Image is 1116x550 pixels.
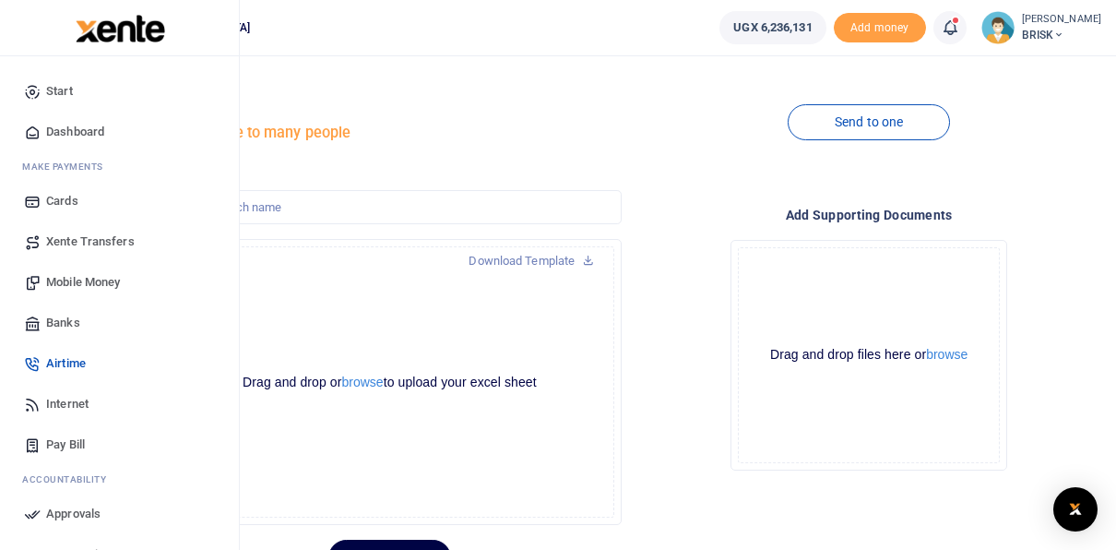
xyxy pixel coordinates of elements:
[15,152,224,181] li: M
[46,436,85,454] span: Pay Bill
[1022,12,1101,28] small: [PERSON_NAME]
[1022,27,1101,43] span: BRISK
[15,221,224,262] a: Xente Transfers
[46,354,86,373] span: Airtime
[46,395,89,413] span: Internet
[158,124,623,142] h5: Send airtime to many people
[15,424,224,465] a: Pay Bill
[733,18,812,37] span: UGX 6,236,131
[158,190,623,225] input: Create a batch name
[719,11,825,44] a: UGX 6,236,131
[46,123,104,141] span: Dashboard
[15,303,224,343] a: Banks
[46,273,120,292] span: Mobile Money
[74,20,165,34] a: logo-small logo-large logo-large
[46,505,101,523] span: Approvals
[1053,487,1098,532] div: Open Intercom Messenger
[342,376,384,389] button: browse
[981,11,1101,44] a: profile-user [PERSON_NAME] BRISK
[15,262,224,303] a: Mobile Money
[15,71,224,112] a: Start
[15,494,224,534] a: Approvals
[788,104,950,140] a: Send to one
[834,19,926,33] a: Add money
[454,246,609,276] a: Download Template
[834,13,926,43] span: Add money
[636,205,1101,225] h4: Add supporting Documents
[981,11,1015,44] img: profile-user
[15,181,224,221] a: Cards
[15,384,224,424] a: Internet
[739,346,999,364] div: Drag and drop files here or
[15,465,224,494] li: Ac
[712,11,833,44] li: Wallet ballance
[15,112,224,152] a: Dashboard
[158,239,623,525] div: File Uploader
[46,314,80,332] span: Banks
[36,472,106,486] span: countability
[31,160,103,173] span: ake Payments
[46,233,135,251] span: Xente Transfers
[926,348,968,361] button: browse
[158,94,623,114] h4: Airtime
[46,192,78,210] span: Cards
[15,343,224,384] a: Airtime
[166,374,614,391] div: Drag and drop or to upload your excel sheet
[46,82,73,101] span: Start
[834,13,926,43] li: Toup your wallet
[730,240,1007,471] div: File Uploader
[76,15,165,42] img: logo-large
